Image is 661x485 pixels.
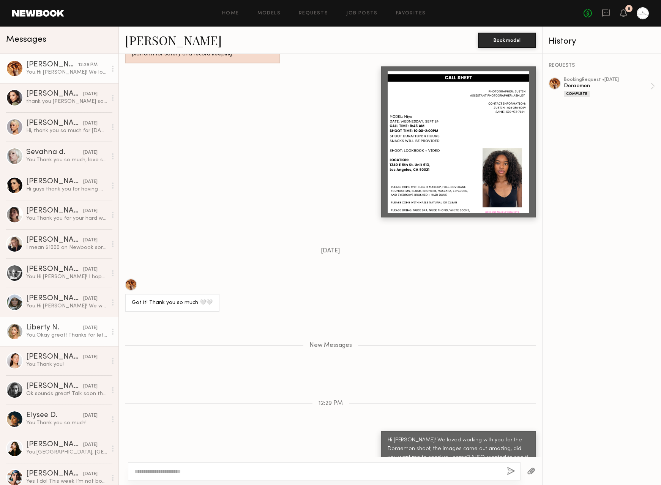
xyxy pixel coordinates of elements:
div: You: Hi [PERSON_NAME]! We would love to book you for an ecom shoot for our collection with Wicked... [26,302,107,310]
div: [DATE] [83,91,98,98]
div: Hi [PERSON_NAME]! We loved working with you for the Doraemon shoot, the images came out amazing, ... [388,436,529,480]
div: Doraemon [564,82,650,90]
a: Book model [478,36,536,43]
div: Hi, thank you so much for [DATE] shoot!! I had the best time on set - your team is fire and the c... [26,127,107,134]
div: 8 [628,7,630,11]
div: [DATE] [83,295,98,302]
div: [PERSON_NAME] [26,295,83,302]
div: You: Okay great! Thanks for letting me know! [26,332,107,339]
div: REQUESTS [549,63,655,68]
div: Elysee D. [26,412,83,419]
a: Requests [299,11,328,16]
div: You: Thank you so much! [26,419,107,427]
div: 12:29 PM [78,61,98,69]
div: [PERSON_NAME] [26,178,83,186]
div: [PERSON_NAME] [26,120,83,127]
div: History [549,37,655,46]
div: [PERSON_NAME] [26,236,83,244]
div: [DATE] [83,178,98,186]
span: 12:29 PM [319,400,343,407]
div: [PERSON_NAME] [26,470,83,478]
a: Home [222,11,239,16]
div: thank you [PERSON_NAME] so much! such a fun shoot [DATE]! ✨🤍🫶🏼 [26,98,107,105]
a: Job Posts [346,11,378,16]
span: New Messages [309,342,352,349]
a: Favorites [396,11,426,16]
div: [DATE] [83,237,98,244]
a: Models [257,11,281,16]
div: You: Hi [PERSON_NAME]! We loved working with you for the Doraemon shoot, the images came out amaz... [26,69,107,76]
div: [PERSON_NAME] [26,441,83,449]
button: Book model [478,33,536,48]
div: [PERSON_NAME] [26,90,83,98]
div: [DATE] [83,149,98,156]
div: [DATE] [83,383,98,390]
div: [PERSON_NAME] [26,266,83,273]
div: [DATE] [83,441,98,449]
div: [PERSON_NAME] [26,353,83,361]
div: Complete [564,91,590,97]
div: You: Thank you for your hard work! [26,215,107,222]
span: [DATE] [321,248,340,254]
a: bookingRequest •[DATE]DoraemonComplete [564,77,655,97]
div: You: Hi [PERSON_NAME]! I hope all is well! We wanted to see if you were available to shoot our co... [26,273,107,280]
div: Sevahna d. [26,149,83,156]
div: You: Thank you! [26,361,107,368]
a: [PERSON_NAME] [125,32,222,48]
div: [DATE] [83,208,98,215]
div: [PERSON_NAME] [26,61,78,69]
div: Hi guys thank you for having me on the shoot!:) [PERSON_NAME] said I could possibly get some of t... [26,186,107,193]
div: [PERSON_NAME] [26,383,83,390]
div: [DATE] [83,120,98,127]
div: I mean $1000 on Newbook sorry [26,244,107,251]
span: Messages [6,35,46,44]
div: Yes I do! This week I’m not booked yet for [DATE] and [DATE]. Next week I am booked the 10th-12th... [26,478,107,485]
div: Ok sounds great! Talk soon then! [26,390,107,397]
div: You: [GEOGRAPHIC_DATA], [GEOGRAPHIC_DATA] in our studio [26,449,107,456]
div: Liberty N. [26,324,83,332]
div: booking Request • [DATE] [564,77,650,82]
div: Got it! Thank you so much 🤍🤍 [132,299,213,307]
div: [DATE] [83,471,98,478]
div: You: Thank you so much, love shooting with you as always :) [26,156,107,164]
div: [DATE] [83,266,98,273]
div: [DATE] [83,354,98,361]
div: [DATE] [83,412,98,419]
div: [DATE] [83,324,98,332]
div: [PERSON_NAME] [26,207,83,215]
